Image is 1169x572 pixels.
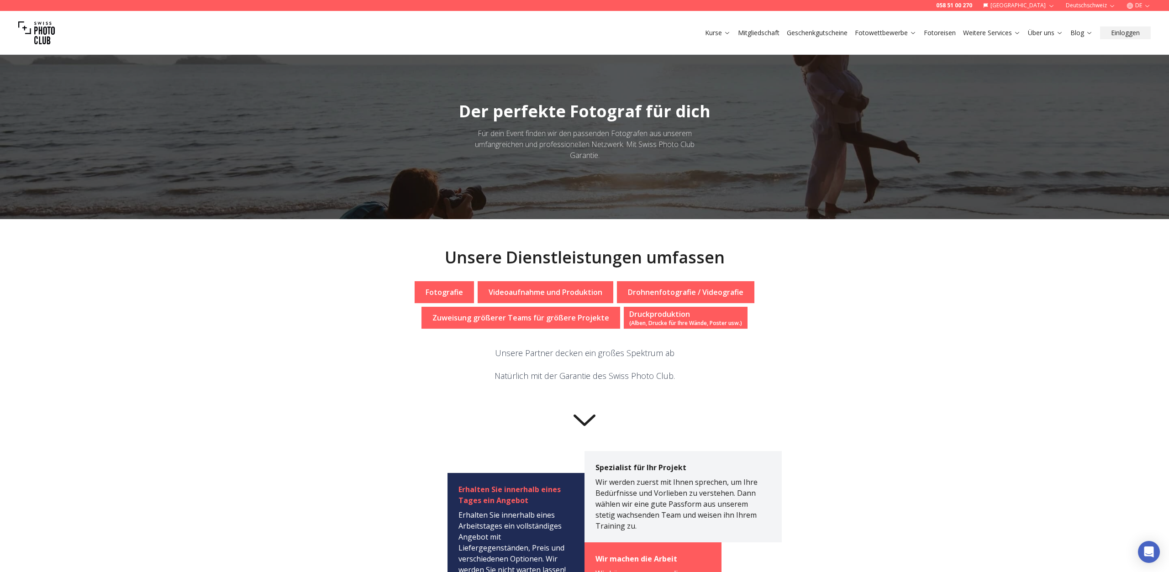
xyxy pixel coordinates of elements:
p: Videoaufnahme und Produktion [489,287,602,298]
p: Fotografie [426,287,463,298]
button: Fotowettbewerbe [851,26,920,39]
p: Unsere Partner decken ein großes Spektrum ab [495,346,675,359]
span: Der perfekte Fotograf für dich [459,100,711,122]
a: 058 51 00 270 [936,2,972,9]
button: Blog [1067,26,1096,39]
a: Kurse [705,28,731,37]
button: Fotoreisen [920,26,959,39]
p: Zuweisung größerer Teams für größere Projekte [432,312,609,323]
button: Einloggen [1100,26,1151,39]
button: Mitgliedschaft [734,26,783,39]
p: Natürlich mit der Garantie des Swiss Photo Club. [495,369,675,382]
button: Geschenkgutscheine [783,26,851,39]
a: Geschenkgutscheine [787,28,848,37]
p: Wir machen die Arbeit [595,553,711,568]
a: Fotowettbewerbe [855,28,916,37]
p: Erhalten Sie innerhalb eines Tages ein Angebot [458,484,574,509]
p: Drohnenfotografie / Videografie [628,287,743,298]
span: (Alben, Drucke für Ihre Wände, Poster usw.) [629,319,742,327]
div: Open Intercom Messenger [1138,541,1160,563]
a: Über uns [1028,28,1063,37]
a: Weitere Services [963,28,1021,37]
a: Mitgliedschaft [738,28,779,37]
h2: Unsere Dienstleistungen umfassen [445,248,725,267]
div: Druckproduktion [629,309,742,320]
button: Kurse [701,26,734,39]
button: Weitere Services [959,26,1024,39]
a: Fotoreisen [924,28,956,37]
img: Swiss photo club [18,15,55,51]
span: Wir werden zuerst mit Ihnen sprechen, um Ihre Bedürfnisse und Vorlieben zu verstehen. Dann wählen... [595,477,758,531]
button: Über uns [1024,26,1067,39]
a: Blog [1070,28,1093,37]
span: Für dein Event finden wir den passenden Fotografen aus unserem umfangreichen und professionellen ... [475,128,695,160]
p: Spezialist für Ihr Projekt [595,462,760,477]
